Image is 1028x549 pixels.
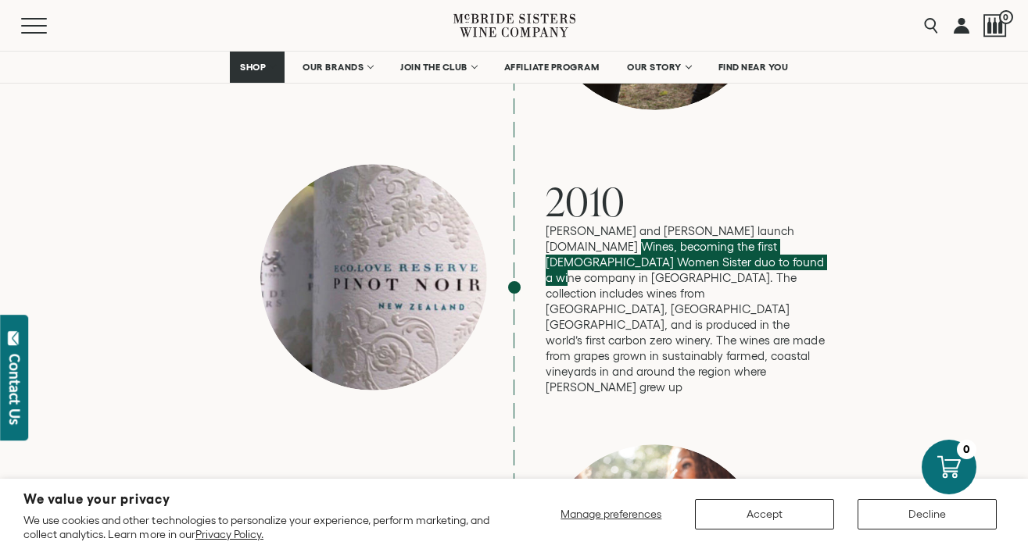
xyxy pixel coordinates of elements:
a: AFFILIATE PROGRAM [494,52,610,83]
span: SHOP [240,62,267,73]
button: Accept [695,499,834,529]
div: 0 [957,440,976,459]
span: AFFILIATE PROGRAM [504,62,600,73]
span: 2010 [546,174,625,228]
button: Manage preferences [551,499,672,529]
button: Mobile Menu Trigger [21,18,77,34]
a: OUR STORY [617,52,700,83]
a: Privacy Policy. [195,528,263,540]
h2: We value your privacy [23,493,502,506]
p: We use cookies and other technologies to personalize your experience, perform marketing, and coll... [23,513,502,541]
span: 0 [999,10,1013,24]
a: JOIN THE CLUB [390,52,486,83]
p: [PERSON_NAME] and [PERSON_NAME] launch [DOMAIN_NAME] Wines, becoming the first [DEMOGRAPHIC_DATA]... [546,223,827,395]
div: Contact Us [7,354,23,425]
span: FIND NEAR YOU [718,62,789,73]
button: Decline [858,499,997,529]
a: SHOP [230,52,285,83]
span: JOIN THE CLUB [400,62,467,73]
a: FIND NEAR YOU [708,52,799,83]
span: OUR BRANDS [303,62,364,73]
a: OUR BRANDS [292,52,382,83]
span: Manage preferences [561,508,661,520]
span: OUR STORY [627,62,682,73]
